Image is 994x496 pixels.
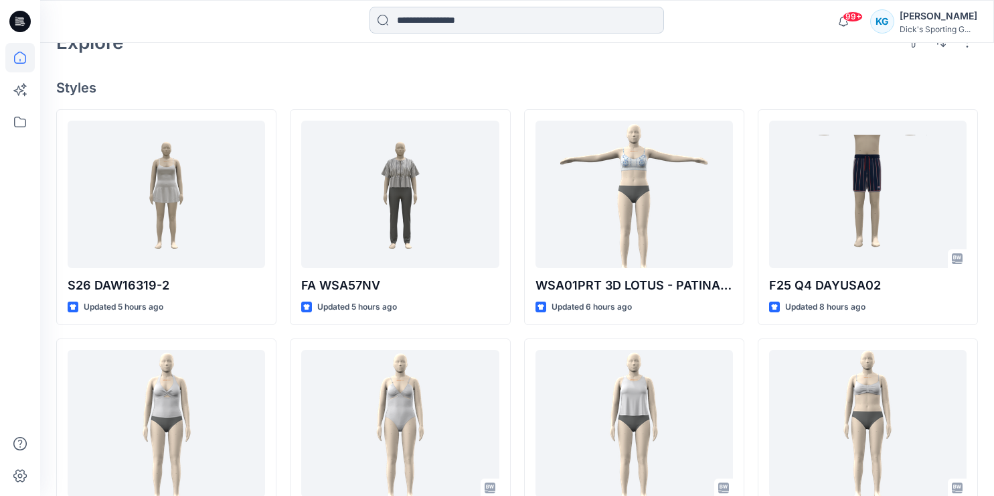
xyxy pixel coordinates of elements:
div: KG [870,9,894,34]
p: Updated 5 hours ago [84,300,163,314]
a: WSA01PRT 3D LOTUS - PATINA BLUE Placed [535,121,733,268]
div: [PERSON_NAME] [900,8,977,24]
a: FA WSA57NV [301,121,499,268]
h2: Explore [56,32,124,53]
p: FA WSA57NV [301,276,499,295]
a: S26 DAW16319-2 [68,121,265,268]
p: Updated 8 hours ago [785,300,865,314]
p: WSA01PRT 3D LOTUS - PATINA BLUE Placed [535,276,733,295]
h4: Styles [56,80,978,96]
p: F25 Q4 DAYUSA02 [769,276,967,295]
div: Dick's Sporting G... [900,24,977,34]
span: 99+ [843,11,863,22]
p: Updated 5 hours ago [317,300,397,314]
p: S26 DAW16319-2 [68,276,265,295]
a: F25 Q4 DAYUSA02 [769,121,967,268]
p: Updated 6 hours ago [552,300,632,314]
